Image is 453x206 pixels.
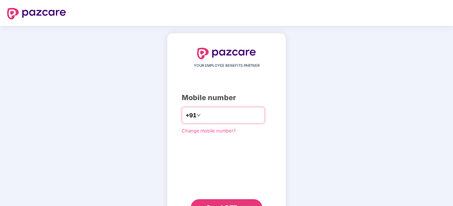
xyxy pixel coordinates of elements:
[7,8,66,19] img: logo
[197,48,256,59] img: logo
[186,111,196,120] span: +91
[194,63,259,69] span: YOUR EMPLOYEE BENEFITS PARTNER
[182,92,271,103] div: Mobile number
[182,128,236,134] a: Change mobile number?
[196,113,201,117] span: down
